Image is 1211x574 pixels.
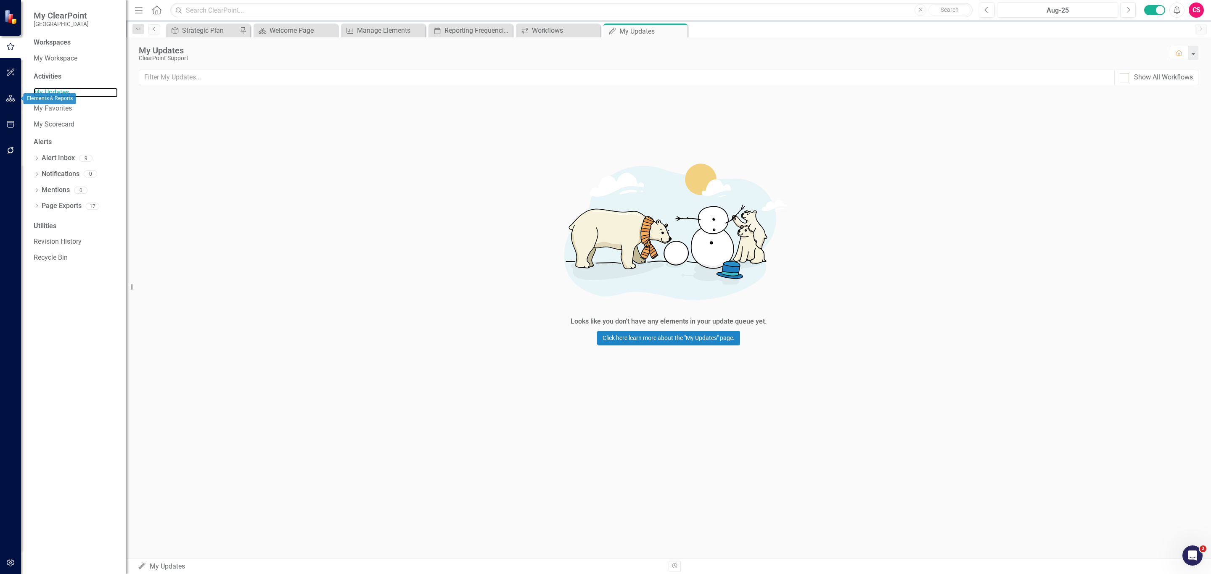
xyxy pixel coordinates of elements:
[997,3,1118,18] button: Aug-25
[571,317,767,326] div: Looks like you don't have any elements in your update queue yet.
[139,55,1161,61] div: ClearPoint Support
[619,26,685,37] div: My Updates
[42,201,82,211] a: Page Exports
[34,88,118,97] a: My Updates
[1000,5,1115,16] div: Aug-25
[256,25,336,36] a: Welcome Page
[24,93,76,104] div: Elements & Reports
[357,25,423,36] div: Manage Elements
[138,562,662,571] div: My Updates
[74,187,87,194] div: 0
[42,169,79,179] a: Notifications
[343,25,423,36] a: Manage Elements
[34,104,118,113] a: My Favorites
[139,70,1115,85] input: Filter My Updates...
[34,54,118,63] a: My Workspace
[182,25,238,36] div: Strategic Plan
[34,221,118,231] div: Utilities
[1182,545,1203,566] iframe: Intercom live chat
[431,25,510,36] a: Reporting Frequencies
[34,72,118,82] div: Activities
[34,237,118,247] a: Revision History
[139,46,1161,55] div: My Updates
[532,25,598,36] div: Workflows
[42,153,75,163] a: Alert Inbox
[168,25,238,36] a: Strategic Plan
[86,203,99,210] div: 17
[542,147,795,315] img: Getting started
[170,3,973,18] input: Search ClearPoint...
[34,38,71,47] div: Workspaces
[597,331,740,345] a: Click here learn more about the "My Updates" page.
[79,155,93,162] div: 9
[1134,73,1193,82] div: Show All Workflows
[42,185,70,195] a: Mentions
[1189,3,1204,18] button: CS
[34,137,118,147] div: Alerts
[928,4,970,16] button: Search
[34,120,118,129] a: My Scorecard
[34,21,89,27] small: [GEOGRAPHIC_DATA]
[518,25,598,36] a: Workflows
[84,171,97,178] div: 0
[1200,545,1206,552] span: 2
[3,9,19,25] img: ClearPoint Strategy
[34,11,89,21] span: My ClearPoint
[270,25,336,36] div: Welcome Page
[34,253,118,263] a: Recycle Bin
[941,6,959,13] span: Search
[444,25,510,36] div: Reporting Frequencies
